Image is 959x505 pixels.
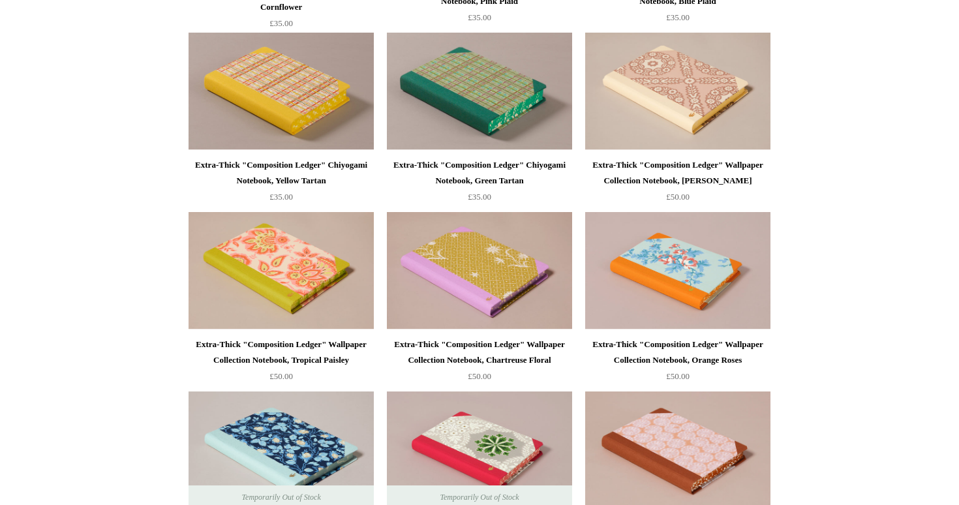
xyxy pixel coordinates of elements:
span: £50.00 [666,192,690,202]
img: Extra-Thick "Composition Ledger" Chiyogami Notebook, Yellow Tartan [189,33,374,150]
a: Extra-Thick "Composition Ledger" Wallpaper Collection Notebook, Laurel Trellis Extra-Thick "Compo... [585,33,770,150]
img: Extra-Thick "Composition Ledger" Wallpaper Collection Notebook, Tropical Paisley [189,212,374,329]
div: Extra-Thick "Composition Ledger" Chiyogami Notebook, Yellow Tartan [192,157,371,189]
span: £35.00 [468,192,491,202]
a: Extra-Thick "Composition Ledger" Wallpaper Collection Notebook, Orange Roses Extra-Thick "Composi... [585,212,770,329]
span: £35.00 [269,18,293,28]
div: Extra-Thick "Composition Ledger" Chiyogami Notebook, Green Tartan [390,157,569,189]
a: Extra-Thick "Composition Ledger" Chiyogami Notebook, Green Tartan £35.00 [387,157,572,211]
span: £50.00 [269,371,293,381]
a: Extra-Thick "Composition Ledger" Wallpaper Collection Notebook, Tropical Paisley £50.00 [189,337,374,390]
span: £35.00 [269,192,293,202]
div: Extra-Thick "Composition Ledger" Wallpaper Collection Notebook, Orange Roses [588,337,767,368]
img: Extra-Thick "Composition Ledger" Wallpaper Collection Notebook, Laurel Trellis [585,33,770,150]
a: Extra-Thick "Composition Ledger" Chiyogami Notebook, Yellow Tartan Extra-Thick "Composition Ledge... [189,33,374,150]
div: Extra-Thick "Composition Ledger" Wallpaper Collection Notebook, Chartreuse Floral [390,337,569,368]
a: Extra-Thick "Composition Ledger" Wallpaper Collection Notebook, Chartreuse Floral Extra-Thick "Co... [387,212,572,329]
span: £35.00 [666,12,690,22]
div: Extra-Thick "Composition Ledger" Wallpaper Collection Notebook, Tropical Paisley [192,337,371,368]
a: Extra-Thick "Composition Ledger" Wallpaper Collection Notebook, [PERSON_NAME] £50.00 [585,157,770,211]
span: £50.00 [468,371,491,381]
div: Extra-Thick "Composition Ledger" Wallpaper Collection Notebook, [PERSON_NAME] [588,157,767,189]
img: Extra-Thick "Composition Ledger" Chiyogami Notebook, Green Tartan [387,33,572,150]
span: £35.00 [468,12,491,22]
a: Extra-Thick "Composition Ledger" Wallpaper Collection Notebook, Tropical Paisley Extra-Thick "Com... [189,212,374,329]
a: Extra-Thick "Composition Ledger" Wallpaper Collection Notebook, Orange Roses £50.00 [585,337,770,390]
a: Extra-Thick "Composition Ledger" Chiyogami Notebook, Yellow Tartan £35.00 [189,157,374,211]
img: Extra-Thick "Composition Ledger" Wallpaper Collection Notebook, Chartreuse Floral [387,212,572,329]
a: Extra-Thick "Composition Ledger" Chiyogami Notebook, Green Tartan Extra-Thick "Composition Ledger... [387,33,572,150]
a: Extra-Thick "Composition Ledger" Wallpaper Collection Notebook, Chartreuse Floral £50.00 [387,337,572,390]
span: £50.00 [666,371,690,381]
img: Extra-Thick "Composition Ledger" Wallpaper Collection Notebook, Orange Roses [585,212,770,329]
